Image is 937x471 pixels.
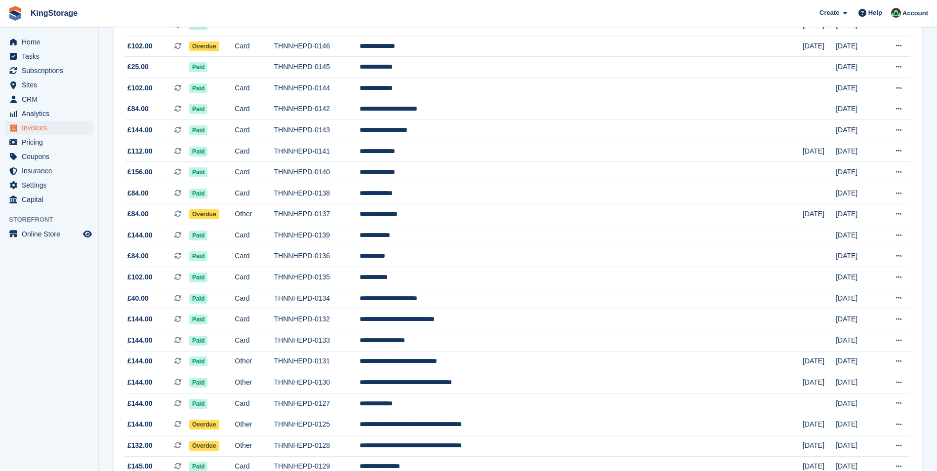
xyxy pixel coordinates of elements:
[235,435,274,457] td: Other
[836,183,879,204] td: [DATE]
[8,6,23,21] img: stora-icon-8386f47178a22dfd0bd8f6a31ec36ba5ce8667c1dd55bd0f319d3a0aa187defe.svg
[127,314,153,324] span: £144.00
[22,78,81,92] span: Sites
[803,351,836,372] td: [DATE]
[235,330,274,352] td: Card
[274,330,360,352] td: THNNHEPD-0133
[5,121,93,135] a: menu
[836,330,879,352] td: [DATE]
[189,420,219,430] span: Overdue
[836,309,879,330] td: [DATE]
[127,419,153,430] span: £144.00
[127,377,153,388] span: £144.00
[189,189,207,198] span: Paid
[274,246,360,267] td: THNNHEPD-0136
[189,441,219,451] span: Overdue
[5,64,93,78] a: menu
[836,351,879,372] td: [DATE]
[189,167,207,177] span: Paid
[5,78,93,92] a: menu
[836,204,879,225] td: [DATE]
[127,335,153,346] span: £144.00
[274,372,360,393] td: THNNHEPD-0130
[274,435,360,457] td: THNNHEPD-0128
[127,146,153,157] span: £112.00
[235,99,274,120] td: Card
[274,141,360,162] td: THNNHEPD-0141
[836,267,879,288] td: [DATE]
[803,372,836,393] td: [DATE]
[22,227,81,241] span: Online Store
[836,225,879,246] td: [DATE]
[274,225,360,246] td: THNNHEPD-0139
[127,167,153,177] span: £156.00
[235,351,274,372] td: Other
[127,293,149,304] span: £40.00
[189,356,207,366] span: Paid
[803,36,836,57] td: [DATE]
[5,178,93,192] a: menu
[836,36,879,57] td: [DATE]
[836,435,879,457] td: [DATE]
[836,78,879,99] td: [DATE]
[274,351,360,372] td: THNNHEPD-0131
[127,251,149,261] span: £84.00
[235,225,274,246] td: Card
[5,35,93,49] a: menu
[803,435,836,457] td: [DATE]
[189,314,207,324] span: Paid
[274,78,360,99] td: THNNHEPD-0144
[235,246,274,267] td: Card
[5,164,93,178] a: menu
[127,125,153,135] span: £144.00
[235,120,274,141] td: Card
[189,209,219,219] span: Overdue
[22,121,81,135] span: Invoices
[189,399,207,409] span: Paid
[836,57,879,78] td: [DATE]
[803,204,836,225] td: [DATE]
[235,36,274,57] td: Card
[127,41,153,51] span: £102.00
[189,147,207,157] span: Paid
[235,309,274,330] td: Card
[189,273,207,282] span: Paid
[5,227,93,241] a: menu
[235,204,274,225] td: Other
[235,414,274,435] td: Other
[235,183,274,204] td: Card
[803,141,836,162] td: [DATE]
[868,8,882,18] span: Help
[22,49,81,63] span: Tasks
[235,267,274,288] td: Card
[81,228,93,240] a: Preview store
[189,378,207,388] span: Paid
[819,8,839,18] span: Create
[22,193,81,206] span: Capital
[127,356,153,366] span: £144.00
[189,83,207,93] span: Paid
[22,164,81,178] span: Insurance
[22,135,81,149] span: Pricing
[22,150,81,163] span: Coupons
[5,49,93,63] a: menu
[5,150,93,163] a: menu
[274,36,360,57] td: THNNHEPD-0146
[836,393,879,414] td: [DATE]
[22,92,81,106] span: CRM
[274,309,360,330] td: THNNHEPD-0132
[127,209,149,219] span: £84.00
[836,372,879,393] td: [DATE]
[235,372,274,393] td: Other
[5,92,93,106] a: menu
[274,414,360,435] td: THNNHEPD-0125
[274,57,360,78] td: THNNHEPD-0145
[127,83,153,93] span: £102.00
[5,193,93,206] a: menu
[836,288,879,309] td: [DATE]
[836,99,879,120] td: [DATE]
[836,246,879,267] td: [DATE]
[235,393,274,414] td: Card
[274,183,360,204] td: THNNHEPD-0138
[235,78,274,99] td: Card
